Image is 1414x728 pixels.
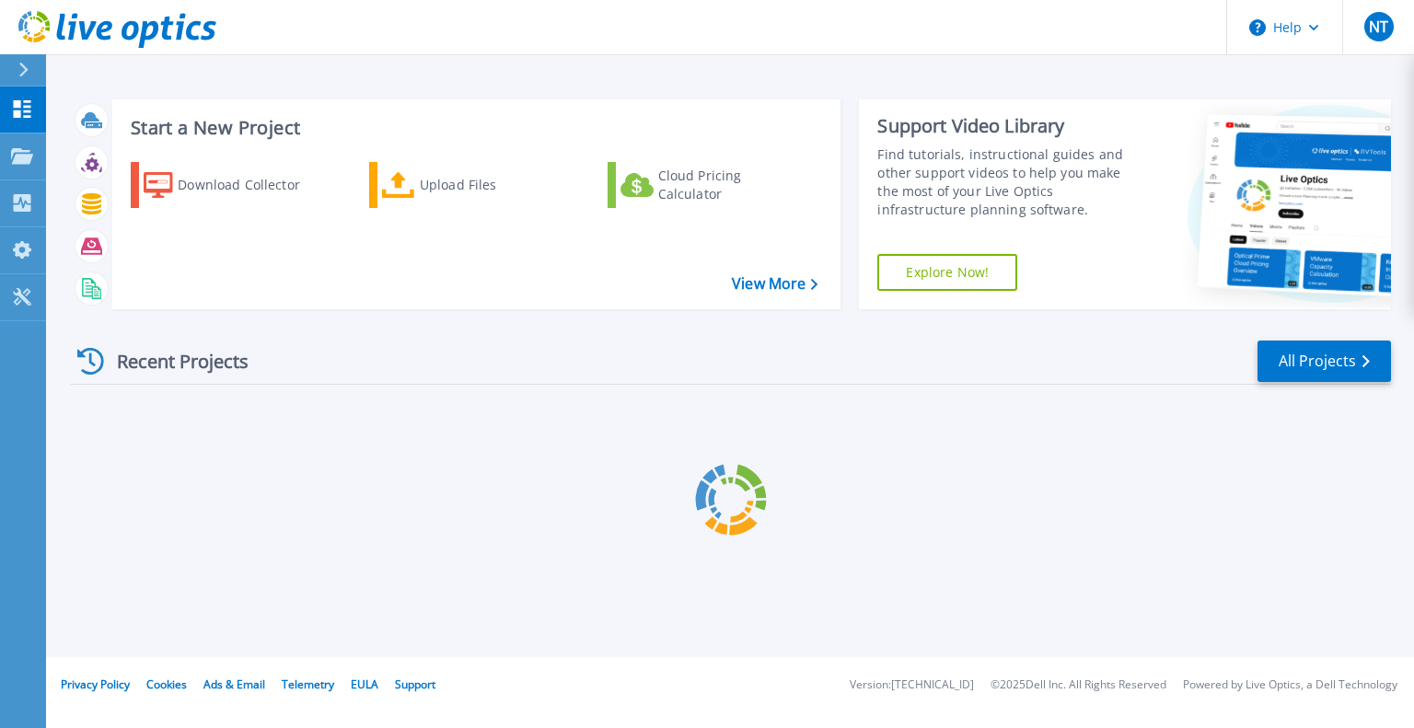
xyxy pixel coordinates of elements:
div: Find tutorials, instructional guides and other support videos to help you make the most of your L... [877,145,1144,219]
span: NT [1369,19,1388,34]
a: Cookies [146,676,187,692]
a: Cloud Pricing Calculator [608,162,813,208]
a: Telemetry [282,676,334,692]
h3: Start a New Project [131,118,817,138]
a: Support [395,676,435,692]
div: Download Collector [178,167,325,203]
a: Explore Now! [877,254,1017,291]
div: Recent Projects [71,339,273,384]
div: Support Video Library [877,114,1144,138]
a: All Projects [1258,341,1391,382]
div: Upload Files [420,167,567,203]
a: Privacy Policy [61,676,130,692]
div: Cloud Pricing Calculator [658,167,806,203]
a: View More [732,275,817,293]
a: Ads & Email [203,676,265,692]
a: Download Collector [131,162,336,208]
a: EULA [351,676,378,692]
li: Powered by Live Optics, a Dell Technology [1183,679,1397,691]
a: Upload Files [369,162,574,208]
li: Version: [TECHNICAL_ID] [850,679,974,691]
li: © 2025 Dell Inc. All Rights Reserved [991,679,1166,691]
